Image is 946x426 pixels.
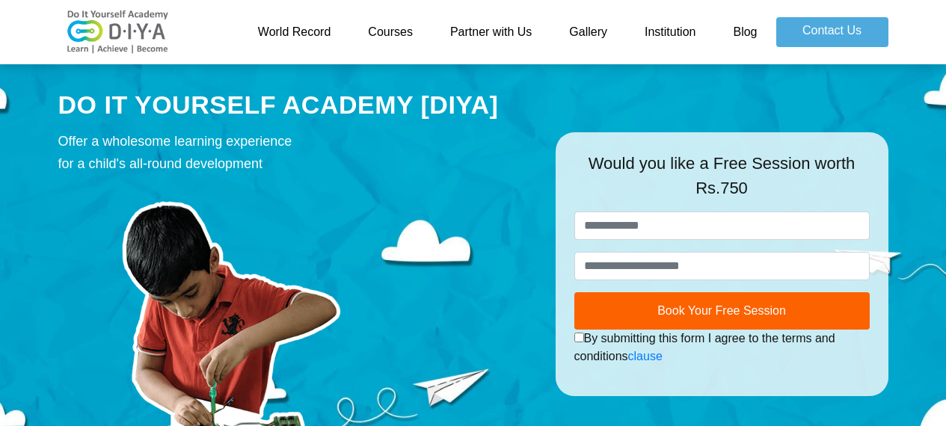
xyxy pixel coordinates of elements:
img: logo-v2.png [58,10,178,55]
a: Blog [714,17,775,47]
a: Contact Us [776,17,888,47]
a: Gallery [550,17,626,47]
a: Institution [626,17,714,47]
span: Book Your Free Session [657,304,786,317]
a: clause [628,350,663,362]
div: DO IT YOURSELF ACADEMY [DIYA] [58,87,533,123]
button: Book Your Free Session [574,292,870,330]
div: By submitting this form I agree to the terms and conditions [574,330,870,365]
div: Would you like a Free Session worth Rs.750 [574,151,870,212]
a: World Record [239,17,350,47]
a: Partner with Us [431,17,550,47]
div: Offer a wholesome learning experience for a child's all-round development [58,130,533,175]
a: Courses [349,17,431,47]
